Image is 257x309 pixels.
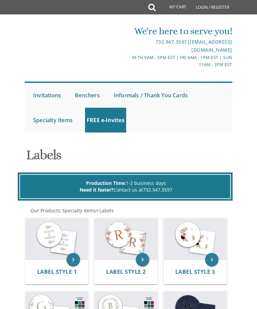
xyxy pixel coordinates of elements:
span: Need it faster? [80,187,113,193]
a: keyboard_arrow_right [136,253,149,266]
a: Label Style 3 [175,269,215,275]
span: > [96,207,114,214]
a: [EMAIL_ADDRESS][DOMAIN_NAME] [190,39,232,53]
img: Label Style 3 [164,218,227,260]
a: Our Products [30,207,60,214]
div: | [129,38,232,54]
a: FREE e-Invites [85,108,126,133]
div: We're here to serve you! [129,24,232,38]
a: keyboard_arrow_right [205,253,219,266]
a: Invitations [31,83,63,108]
a: My Cart [155,1,191,14]
a: Label Style 1 [37,269,77,275]
a: Informals / Thank You Cards [112,83,189,108]
h1: Labels [26,148,231,167]
a: Benchers [73,83,101,108]
img: Label Style 2 [95,218,157,260]
p: 1-2 business days Contact us at [30,180,222,193]
a: Labels [99,207,114,214]
span: Labels [99,207,114,214]
a: Specialty Items [31,108,74,133]
a: Specialty Items [62,207,96,214]
a: keyboard_arrow_right [67,253,80,266]
a: 732.947.3597 [143,187,172,193]
span: Production Time: [86,180,126,186]
div: : [25,207,232,214]
img: Label Style 1 [25,218,88,260]
div: M-Th 9am - 5pm EST | Fri 9am - 1pm EST | Sun 11am - 3pm EST [129,54,232,68]
a: Label Style 2 [106,269,146,275]
a: 732.947.3597 [156,39,187,45]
